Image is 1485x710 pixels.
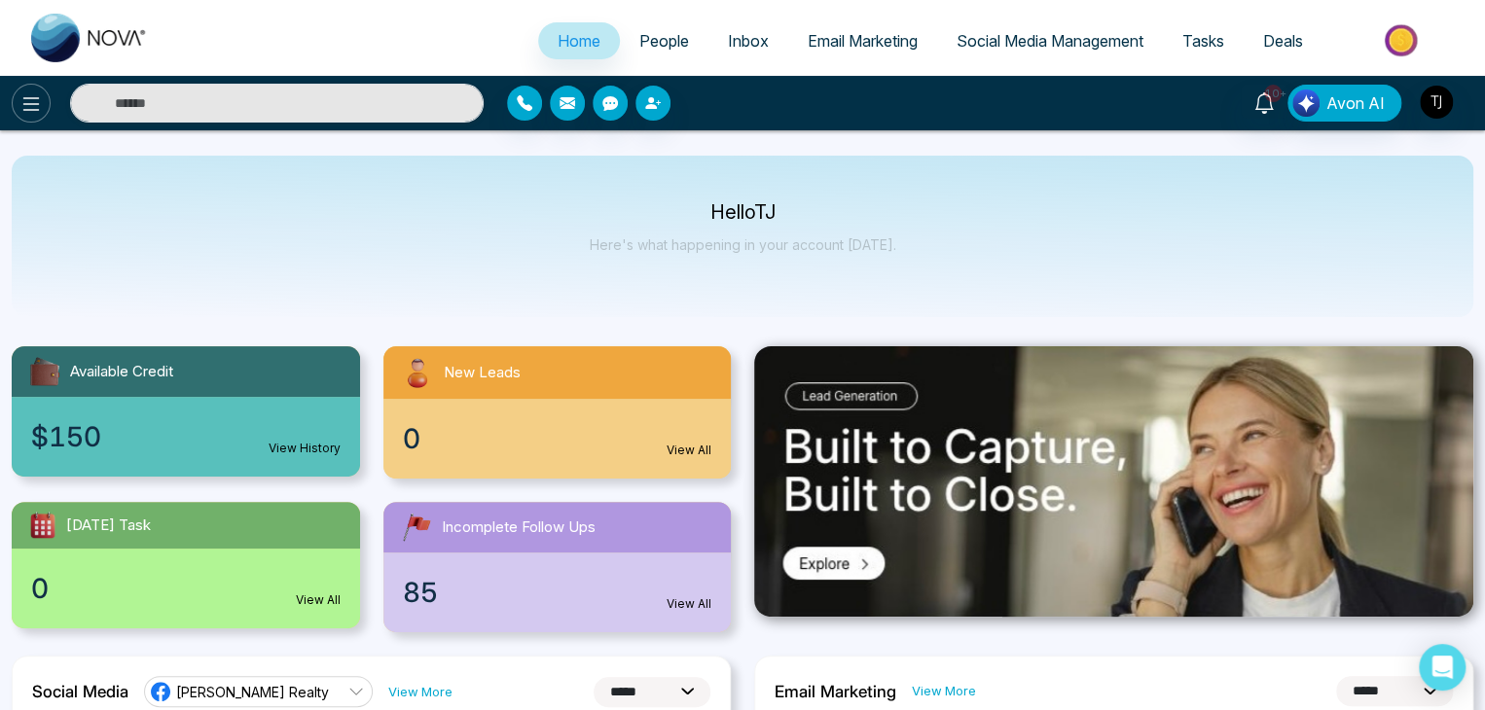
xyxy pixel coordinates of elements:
[1244,22,1322,59] a: Deals
[1241,85,1287,119] a: 10+
[444,362,521,384] span: New Leads
[667,442,711,459] a: View All
[558,31,600,51] span: Home
[1264,85,1282,102] span: 10+
[388,683,453,701] a: View More
[27,510,58,541] img: todayTask.svg
[620,22,708,59] a: People
[708,22,788,59] a: Inbox
[442,516,596,539] span: Incomplete Follow Ups
[31,568,49,609] span: 0
[937,22,1163,59] a: Social Media Management
[269,440,341,457] a: View History
[1419,644,1466,691] div: Open Intercom Messenger
[667,595,711,613] a: View All
[403,572,438,613] span: 85
[372,502,743,632] a: Incomplete Follow Ups85View All
[66,515,151,537] span: [DATE] Task
[538,22,620,59] a: Home
[590,236,896,253] p: Here's what happening in your account [DATE].
[639,31,689,51] span: People
[754,346,1473,617] img: .
[590,204,896,221] p: Hello TJ
[31,416,101,457] span: $150
[1287,85,1401,122] button: Avon AI
[788,22,937,59] a: Email Marketing
[1326,91,1385,115] span: Avon AI
[399,510,434,545] img: followUps.svg
[912,682,976,700] a: View More
[1332,18,1473,62] img: Market-place.gif
[775,682,896,701] h2: Email Marketing
[1420,86,1453,119] img: User Avatar
[176,683,329,701] span: [PERSON_NAME] Realty
[1182,31,1224,51] span: Tasks
[1292,89,1320,117] img: Lead Flow
[296,591,341,609] a: View All
[403,418,420,459] span: 0
[70,361,173,383] span: Available Credit
[32,682,128,701] h2: Social Media
[728,31,769,51] span: Inbox
[808,31,918,51] span: Email Marketing
[1263,31,1303,51] span: Deals
[27,354,62,389] img: availableCredit.svg
[957,31,1143,51] span: Social Media Management
[399,354,436,391] img: newLeads.svg
[31,14,148,62] img: Nova CRM Logo
[372,346,743,479] a: New Leads0View All
[1163,22,1244,59] a: Tasks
